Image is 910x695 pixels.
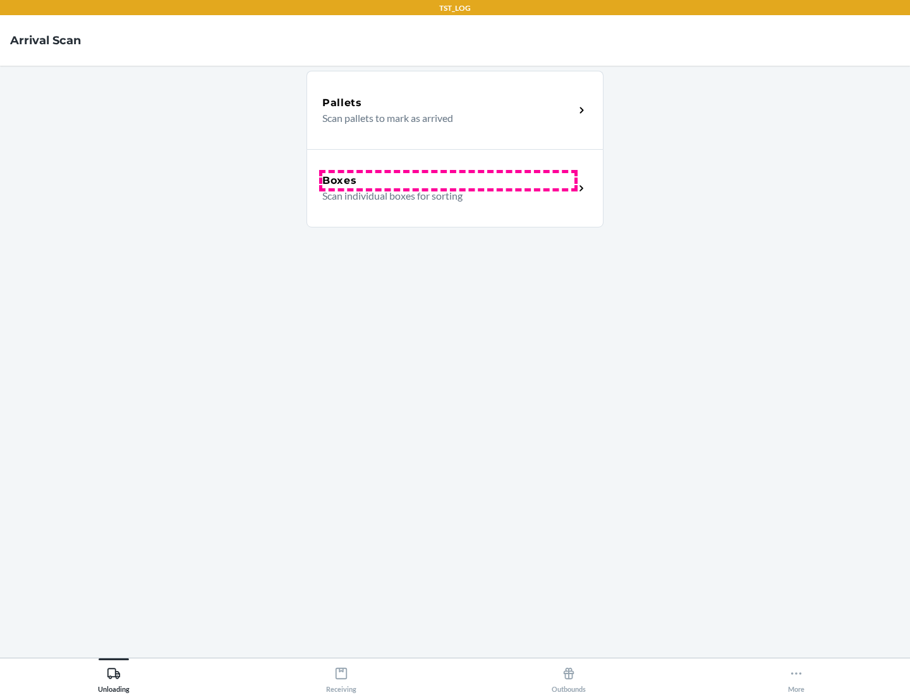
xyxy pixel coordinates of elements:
[552,662,586,693] div: Outbounds
[306,149,604,227] a: BoxesScan individual boxes for sorting
[322,111,564,126] p: Scan pallets to mark as arrived
[10,32,81,49] h4: Arrival Scan
[322,188,564,203] p: Scan individual boxes for sorting
[227,658,455,693] button: Receiving
[439,3,471,14] p: TST_LOG
[322,95,362,111] h5: Pallets
[455,658,682,693] button: Outbounds
[306,71,604,149] a: PalletsScan pallets to mark as arrived
[98,662,130,693] div: Unloading
[788,662,804,693] div: More
[326,662,356,693] div: Receiving
[682,658,910,693] button: More
[322,173,357,188] h5: Boxes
